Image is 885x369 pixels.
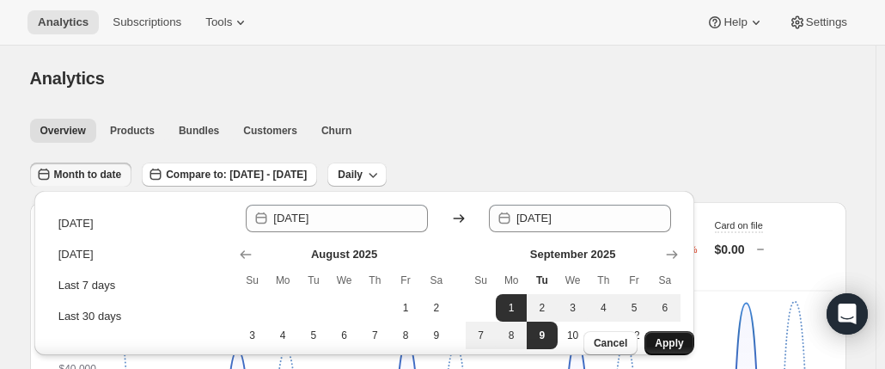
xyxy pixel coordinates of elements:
span: Products [110,124,155,138]
span: 6 [336,329,353,342]
span: Analytics [38,15,88,29]
span: Cancel [594,336,627,350]
span: Th [595,274,612,287]
button: Show next month, October 2025 [660,243,684,267]
button: Last 7 days [53,272,225,299]
button: Saturday August 9 2025 [421,322,452,349]
button: Tuesday August 5 2025 [298,322,329,349]
span: 11 [595,329,612,342]
th: Tuesday [298,267,329,294]
span: Card on file [715,220,763,231]
div: [DATE] [58,215,94,232]
span: 4 [274,329,291,342]
button: [DATE] [53,241,225,268]
th: Monday [496,267,527,294]
button: Sunday August 3 2025 [237,322,268,349]
span: 8 [397,329,414,342]
span: 5 [626,301,643,315]
span: Tu [534,274,551,287]
span: Analytics [30,69,105,88]
div: Last 60 days [58,339,122,356]
button: Cancel [583,331,638,355]
span: 12 [626,329,643,342]
span: Compare to: [DATE] - [DATE] [166,168,307,181]
span: Settings [806,15,847,29]
button: Thursday September 4 2025 [588,294,619,322]
span: Help [723,15,747,29]
span: Mo [503,274,520,287]
span: Bundles [179,124,219,138]
th: Saturday [421,267,452,294]
span: 8 [503,329,520,342]
button: Thursday September 11 2025 [588,322,619,349]
span: Mo [274,274,291,287]
button: Sunday September 7 2025 [466,322,497,349]
span: Daily [338,168,363,181]
button: Show previous month, July 2025 [234,243,258,267]
button: Subscriptions [102,10,192,34]
span: Churn [321,124,351,138]
button: Thursday August 7 2025 [359,322,390,349]
button: Daily [327,163,387,187]
th: Thursday [359,267,390,294]
button: Monday August 4 2025 [267,322,298,349]
button: Wednesday September 3 2025 [558,294,589,322]
th: Tuesday [527,267,558,294]
span: We [565,274,582,287]
button: Saturday August 2 2025 [421,294,452,322]
th: Saturday [650,267,681,294]
span: Tools [205,15,232,29]
button: Last 60 days [53,334,225,361]
span: Tu [305,274,322,287]
span: Subscriptions [113,15,181,29]
span: Su [244,274,261,287]
button: Start of range Monday September 1 2025 [496,294,527,322]
span: 9 [428,329,445,342]
button: Monday September 8 2025 [496,322,527,349]
button: Wednesday September 10 2025 [558,322,589,349]
button: Wednesday August 6 2025 [329,322,360,349]
button: End of range Today Tuesday September 9 2025 [527,322,558,349]
span: Sa [656,274,674,287]
th: Friday [390,267,421,294]
span: 5 [305,329,322,342]
button: Saturday September 13 2025 [650,322,681,349]
th: Friday [619,267,650,294]
button: Help [696,10,774,34]
span: 6 [656,301,674,315]
span: Customers [243,124,297,138]
div: Last 7 days [58,277,116,294]
button: Settings [778,10,858,34]
span: Sa [428,274,445,287]
span: 2 [428,301,445,315]
p: $0.00 [715,241,745,258]
span: 1 [503,301,520,315]
div: Open Intercom Messenger [827,293,868,335]
button: Apply [644,331,693,355]
span: We [336,274,353,287]
th: Sunday [466,267,497,294]
button: Last 30 days [53,303,225,330]
span: 7 [366,329,383,342]
span: Su [473,274,490,287]
button: Month to date [30,163,132,187]
th: Thursday [588,267,619,294]
span: 3 [565,301,582,315]
span: Month to date [54,168,122,181]
span: Overview [40,124,86,138]
button: Friday August 1 2025 [390,294,421,322]
span: 9 [534,329,551,342]
span: 1 [397,301,414,315]
th: Wednesday [329,267,360,294]
button: [DATE] [53,210,225,237]
span: 10 [565,329,582,342]
span: 3 [244,329,261,342]
span: Th [366,274,383,287]
th: Wednesday [558,267,589,294]
button: Friday August 8 2025 [390,322,421,349]
span: 13 [656,329,674,342]
button: Analytics [27,10,99,34]
span: 4 [595,301,612,315]
button: Tools [195,10,259,34]
button: Tuesday September 2 2025 [527,294,558,322]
